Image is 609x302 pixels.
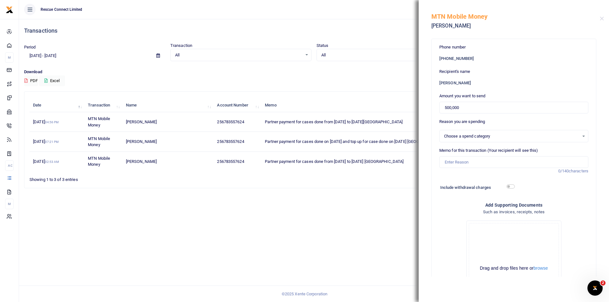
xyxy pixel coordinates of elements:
h6: [PERSON_NAME] [439,80,588,86]
th: Date: activate to sort column descending [29,99,84,112]
span: All [321,52,449,58]
h4: Add supporting Documents [439,202,588,209]
span: Partner payment for cases done on [DATE] and top up for case done on [DATE] [GEOGRAPHIC_DATA] [265,139,446,144]
div: Drag and drop files here or [469,265,559,271]
h6: [PHONE_NUMBER] [439,56,588,61]
li: Ac [5,160,14,171]
span: 0/140 [558,169,569,173]
a: logo-small logo-large logo-large [6,7,13,12]
th: Transaction: activate to sort column ascending [84,99,122,112]
span: MTN Mobile Money [88,136,110,147]
h5: MTN Mobile Money [431,13,600,20]
button: Excel [39,75,65,86]
img: logo-small [6,6,13,14]
h5: [PERSON_NAME] [431,23,600,29]
label: Amount you want to send [439,93,485,99]
span: MTN Mobile Money [88,156,110,167]
small: 04:56 PM [45,120,59,124]
li: M [5,52,14,63]
span: [DATE] [33,119,59,124]
label: Recipient's name [439,68,470,75]
label: Status [317,42,329,49]
span: 256783557624 [217,159,244,164]
h4: Transactions [24,27,604,34]
span: Choose a spend category [444,133,579,139]
span: Rescue Connect Limited [38,7,85,12]
small: 02:53 AM [45,160,59,164]
th: Memo: activate to sort column ascending [261,99,453,112]
label: Reason you are spending [439,119,485,125]
li: M [5,199,14,209]
h6: Include withdrawal charges [440,185,512,190]
small: 07:21 PM [45,140,59,144]
span: Partner payment for cases done from [DATE] to [DATE] [GEOGRAPHIC_DATA] [265,159,403,164]
label: Transaction [170,42,192,49]
th: Account Number: activate to sort column ascending [213,99,261,112]
button: PDF [24,75,38,86]
span: MTN Mobile Money [88,116,110,127]
span: characters [569,169,588,173]
button: Close [600,16,604,21]
button: browse [534,266,548,270]
span: [PERSON_NAME] [126,119,157,124]
span: 256783557624 [217,139,244,144]
input: UGX [439,102,588,114]
h4: Such as invoices, receipts, notes [439,209,588,215]
th: Name: activate to sort column ascending [122,99,214,112]
input: select period [24,50,151,61]
label: Memo for this transaction (Your recipient will see this) [439,147,538,154]
p: Download [24,69,604,75]
span: [DATE] [33,139,59,144]
span: [DATE] [33,159,59,164]
span: 256783557624 [217,119,244,124]
span: 2 [600,280,606,286]
label: Period [24,44,36,50]
span: [PERSON_NAME] [126,139,157,144]
span: [PERSON_NAME] [126,159,157,164]
input: Enter Reason [439,156,588,168]
span: All [175,52,302,58]
label: Phone number [439,44,466,50]
iframe: Intercom live chat [587,280,603,296]
div: Showing 1 to 3 of 3 entries [29,173,264,183]
span: Partner payment for cases done from [DATE] to [DATE][GEOGRAPHIC_DATA] [265,119,403,124]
